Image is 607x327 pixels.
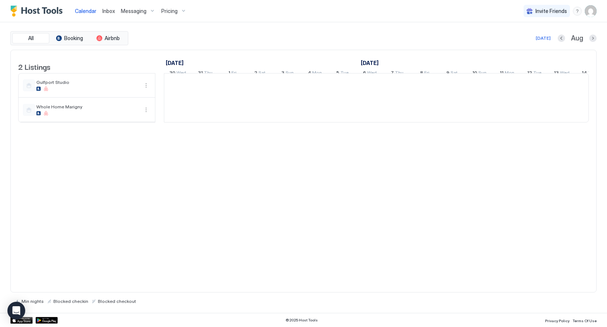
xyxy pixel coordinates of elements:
[585,5,597,17] div: User profile
[228,70,230,78] span: 1
[446,70,449,78] span: 9
[527,70,532,78] span: 12
[558,35,565,42] button: Previous month
[98,298,136,304] span: Blocked checkout
[10,6,66,17] a: Host Tools Logo
[471,68,488,79] a: August 10, 2025
[142,105,151,114] button: More options
[478,70,486,78] span: Sun
[254,70,257,78] span: 2
[18,61,50,72] span: 2 Listings
[169,70,175,78] span: 30
[253,68,267,79] a: August 2, 2025
[142,105,151,114] div: menu
[36,104,139,109] span: Whole Home Marigny
[258,70,265,78] span: Sat
[359,58,380,68] a: August 1, 2025
[286,318,318,323] span: © 2025 Host Tools
[361,68,379,79] a: August 6, 2025
[102,8,115,14] span: Inbox
[168,68,188,79] a: July 30, 2025
[334,68,350,79] a: August 5, 2025
[552,68,571,79] a: August 13, 2025
[121,8,146,14] span: Messaging
[395,70,403,78] span: Thu
[420,70,423,78] span: 8
[227,68,238,79] a: August 1, 2025
[340,70,349,78] span: Tue
[533,70,541,78] span: Tue
[336,70,339,78] span: 5
[500,70,504,78] span: 11
[571,34,583,43] span: Aug
[102,7,115,15] a: Inbox
[545,316,570,324] a: Privacy Policy
[64,35,83,42] span: Booking
[142,81,151,90] div: menu
[161,8,178,14] span: Pricing
[89,33,126,43] button: Airbnb
[573,316,597,324] a: Terms Of Use
[22,298,44,304] span: Min nights
[545,318,570,323] span: Privacy Policy
[389,68,405,79] a: August 7, 2025
[535,34,552,43] button: [DATE]
[164,58,185,68] a: July 30, 2025
[535,8,567,14] span: Invite Friends
[418,68,431,79] a: August 8, 2025
[36,79,139,85] span: Gulfport Studio
[281,70,284,78] span: 3
[554,70,559,78] span: 13
[280,68,296,79] a: August 3, 2025
[198,70,203,78] span: 31
[286,70,294,78] span: Sun
[589,35,597,42] button: Next month
[472,70,477,78] span: 10
[391,70,394,78] span: 7
[53,298,88,304] span: Blocked checkin
[177,70,186,78] span: Wed
[308,70,311,78] span: 4
[367,70,377,78] span: Wed
[7,302,25,320] div: Open Intercom Messenger
[580,68,598,79] a: August 14, 2025
[582,70,587,78] span: 14
[451,70,458,78] span: Sat
[525,68,543,79] a: August 12, 2025
[105,35,120,42] span: Airbnb
[306,68,324,79] a: August 4, 2025
[536,35,551,42] div: [DATE]
[505,70,514,78] span: Mon
[12,33,49,43] button: All
[10,317,33,324] a: App Store
[498,68,516,79] a: August 11, 2025
[196,68,214,79] a: July 31, 2025
[36,317,58,324] a: Google Play Store
[573,7,582,16] div: menu
[445,68,459,79] a: August 9, 2025
[312,70,322,78] span: Mon
[588,70,597,78] span: Thu
[424,70,429,78] span: Fri
[573,318,597,323] span: Terms Of Use
[28,35,34,42] span: All
[142,81,151,90] button: More options
[51,33,88,43] button: Booking
[204,70,212,78] span: Thu
[75,7,96,15] a: Calendar
[75,8,96,14] span: Calendar
[560,70,570,78] span: Wed
[10,31,128,45] div: tab-group
[231,70,237,78] span: Fri
[363,70,366,78] span: 6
